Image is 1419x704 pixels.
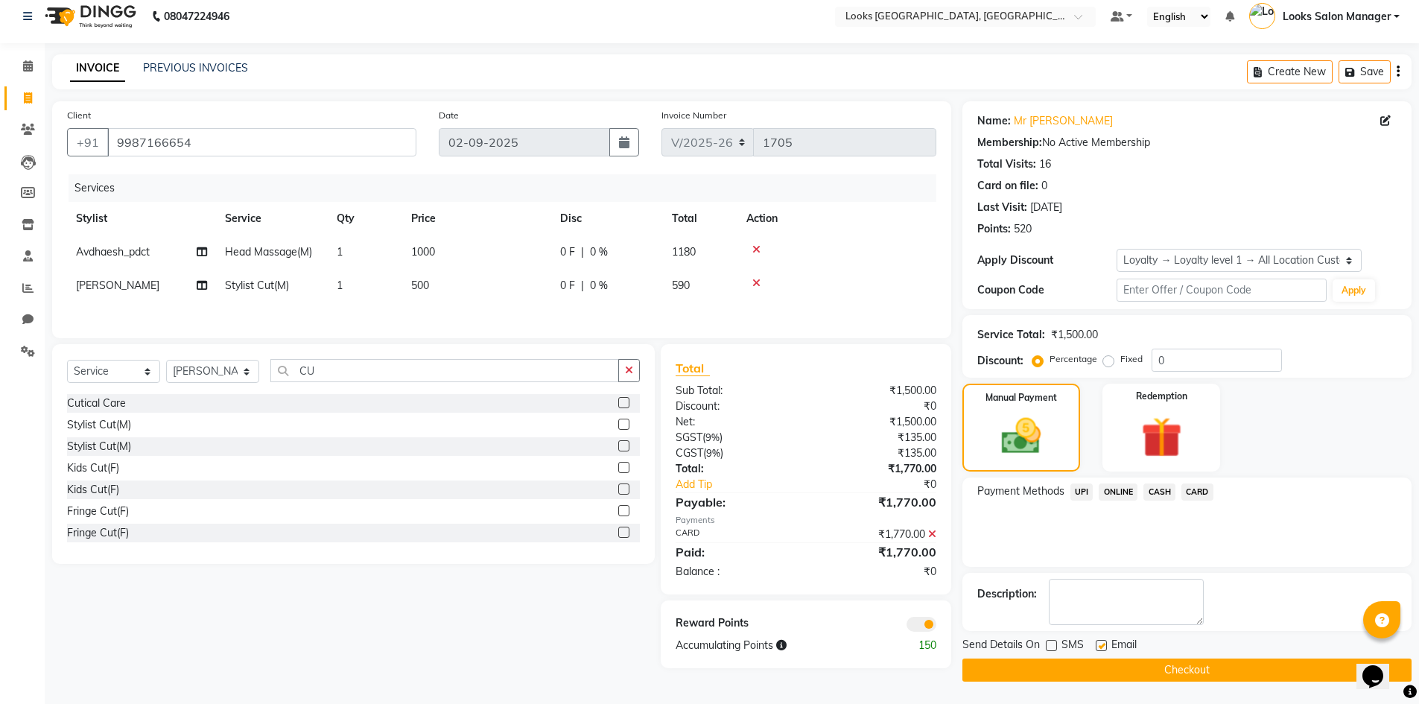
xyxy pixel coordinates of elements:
[337,245,343,259] span: 1
[67,202,216,235] th: Stylist
[664,543,806,561] div: Paid:
[664,461,806,477] div: Total:
[1128,412,1195,463] img: _gift.svg
[676,446,703,460] span: CGST
[977,113,1011,129] div: Name:
[676,514,936,527] div: Payments
[551,202,663,235] th: Disc
[664,430,806,445] div: ( )
[737,202,936,235] th: Action
[705,431,720,443] span: 9%
[676,361,710,376] span: Total
[225,279,289,292] span: Stylist Cut(M)
[977,353,1023,369] div: Discount:
[806,493,947,511] div: ₹1,770.00
[985,391,1057,405] label: Manual Payment
[1039,156,1051,172] div: 16
[560,244,575,260] span: 0 F
[977,327,1045,343] div: Service Total:
[663,202,737,235] th: Total
[581,278,584,294] span: |
[1051,327,1098,343] div: ₹1,500.00
[581,244,584,260] span: |
[664,493,806,511] div: Payable:
[989,413,1053,459] img: _cash.svg
[1339,60,1391,83] button: Save
[962,659,1412,682] button: Checkout
[270,359,619,382] input: Search or Scan
[411,279,429,292] span: 500
[1014,113,1113,129] a: Mr [PERSON_NAME]
[977,178,1038,194] div: Card on file:
[977,156,1036,172] div: Total Visits:
[76,279,159,292] span: [PERSON_NAME]
[676,431,702,444] span: SGST
[806,461,947,477] div: ₹1,770.00
[661,109,726,122] label: Invoice Number
[664,527,806,542] div: CARD
[1333,279,1375,302] button: Apply
[830,477,947,492] div: ₹0
[672,279,690,292] span: 590
[806,543,947,561] div: ₹1,770.00
[70,55,125,82] a: INVOICE
[67,396,126,411] div: Cutical Care
[664,445,806,461] div: ( )
[672,245,696,259] span: 1180
[977,586,1037,602] div: Description:
[664,383,806,399] div: Sub Total:
[67,525,129,541] div: Fringe Cut(F)
[806,527,947,542] div: ₹1,770.00
[337,279,343,292] span: 1
[1061,637,1084,656] span: SMS
[806,414,947,430] div: ₹1,500.00
[664,615,806,632] div: Reward Points
[664,638,876,653] div: Accumulating Points
[76,245,150,259] span: Avdhaesh_pdct
[806,445,947,461] div: ₹135.00
[439,109,459,122] label: Date
[67,460,119,476] div: Kids Cut(F)
[664,399,806,414] div: Discount:
[977,135,1397,150] div: No Active Membership
[1030,200,1062,215] div: [DATE]
[560,278,575,294] span: 0 F
[590,278,608,294] span: 0 %
[977,483,1064,499] span: Payment Methods
[590,244,608,260] span: 0 %
[107,128,416,156] input: Search by Name/Mobile/Email/Code
[69,174,947,202] div: Services
[664,564,806,580] div: Balance :
[1356,644,1404,689] iframe: chat widget
[1247,60,1333,83] button: Create New
[1120,352,1143,366] label: Fixed
[1070,483,1093,501] span: UPI
[225,245,312,259] span: Head Massage(M)
[1111,637,1137,656] span: Email
[1099,483,1137,501] span: ONLINE
[402,202,551,235] th: Price
[1143,483,1175,501] span: CASH
[328,202,402,235] th: Qty
[977,282,1117,298] div: Coupon Code
[806,383,947,399] div: ₹1,500.00
[216,202,328,235] th: Service
[1117,279,1327,302] input: Enter Offer / Coupon Code
[67,417,131,433] div: Stylist Cut(M)
[962,637,1040,656] span: Send Details On
[411,245,435,259] span: 1000
[664,414,806,430] div: Net:
[67,439,131,454] div: Stylist Cut(M)
[1041,178,1047,194] div: 0
[806,564,947,580] div: ₹0
[664,477,829,492] a: Add Tip
[143,61,248,74] a: PREVIOUS INVOICES
[1050,352,1097,366] label: Percentage
[67,109,91,122] label: Client
[977,135,1042,150] div: Membership:
[806,399,947,414] div: ₹0
[1249,3,1275,29] img: Looks Salon Manager
[977,253,1117,268] div: Apply Discount
[1283,9,1391,25] span: Looks Salon Manager
[67,482,119,498] div: Kids Cut(F)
